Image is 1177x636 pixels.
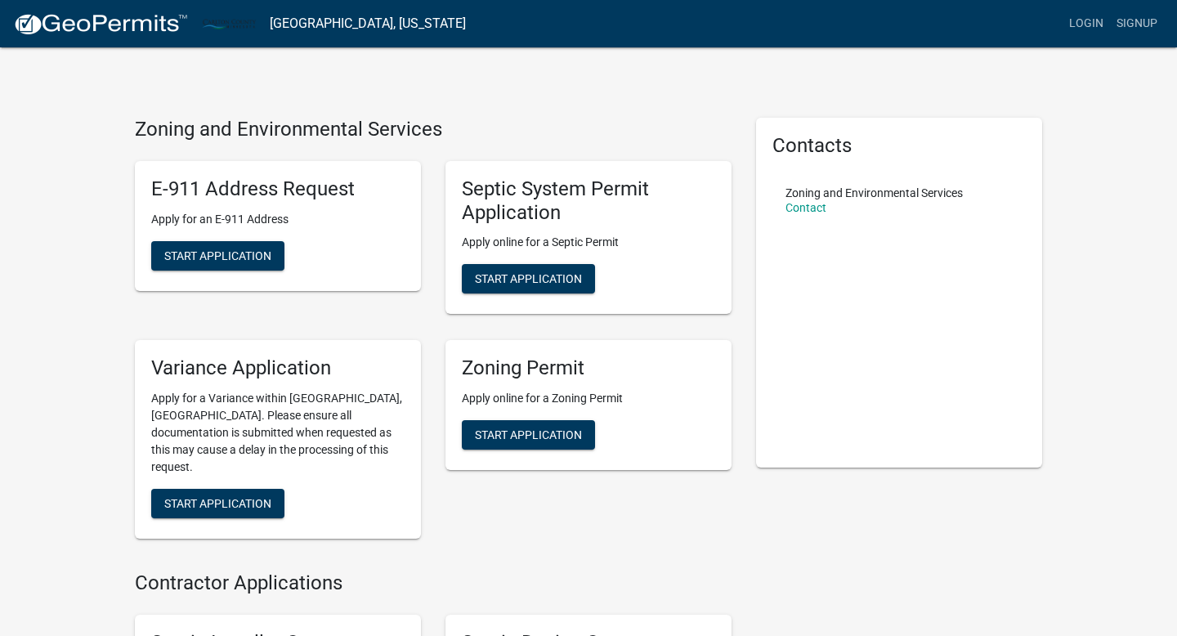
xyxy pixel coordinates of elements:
[151,211,405,228] p: Apply for an E-911 Address
[135,571,732,595] h4: Contractor Applications
[135,118,732,141] h4: Zoning and Environmental Services
[462,390,715,407] p: Apply online for a Zoning Permit
[164,249,271,262] span: Start Application
[462,177,715,225] h5: Septic System Permit Application
[151,489,284,518] button: Start Application
[772,134,1026,158] h5: Contacts
[785,201,826,214] a: Contact
[1110,8,1164,39] a: Signup
[151,356,405,380] h5: Variance Application
[475,428,582,441] span: Start Application
[462,264,595,293] button: Start Application
[151,390,405,476] p: Apply for a Variance within [GEOGRAPHIC_DATA], [GEOGRAPHIC_DATA]. Please ensure all documentation...
[270,10,466,38] a: [GEOGRAPHIC_DATA], [US_STATE]
[462,234,715,251] p: Apply online for a Septic Permit
[462,420,595,450] button: Start Application
[462,356,715,380] h5: Zoning Permit
[475,272,582,285] span: Start Application
[151,177,405,201] h5: E-911 Address Request
[151,241,284,271] button: Start Application
[1063,8,1110,39] a: Login
[785,187,963,199] p: Zoning and Environmental Services
[201,12,257,34] img: Carlton County, Minnesota
[164,497,271,510] span: Start Application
